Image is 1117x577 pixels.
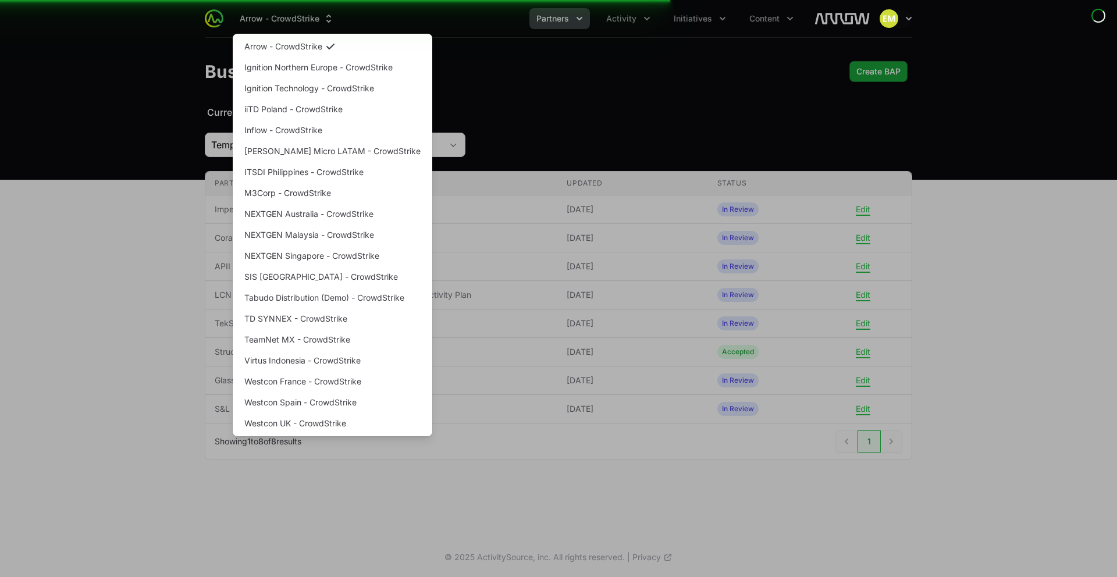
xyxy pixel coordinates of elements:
[235,308,430,329] a: TD SYNNEX - CrowdStrike
[223,8,801,29] div: Main navigation
[235,57,430,78] a: Ignition Northern Europe - CrowdStrike
[235,329,430,350] a: TeamNet MX - CrowdStrike
[235,162,430,183] a: ITSDI Philippines - CrowdStrike
[235,245,430,266] a: NEXTGEN Singapore - CrowdStrike
[235,413,430,434] a: Westcon UK - CrowdStrike
[880,9,898,28] img: Eric Mingus
[235,266,430,287] a: SIS [GEOGRAPHIC_DATA] - CrowdStrike
[235,78,430,99] a: Ignition Technology - CrowdStrike
[235,204,430,225] a: NEXTGEN Australia - CrowdStrike
[233,8,341,29] div: Supplier switch menu
[235,99,430,120] a: iiTD Poland - CrowdStrike
[235,371,430,392] a: Westcon France - CrowdStrike
[235,141,430,162] a: [PERSON_NAME] Micro LATAM - CrowdStrike
[235,350,430,371] a: Virtus Indonesia - CrowdStrike
[235,392,430,413] a: Westcon Spain - CrowdStrike
[235,36,430,57] a: Arrow - CrowdStrike
[235,287,430,308] a: Tabudo Distribution (Demo) - CrowdStrike
[235,120,430,141] a: Inflow - CrowdStrike
[235,183,430,204] a: M3Corp - CrowdStrike
[235,225,430,245] a: NEXTGEN Malaysia - CrowdStrike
